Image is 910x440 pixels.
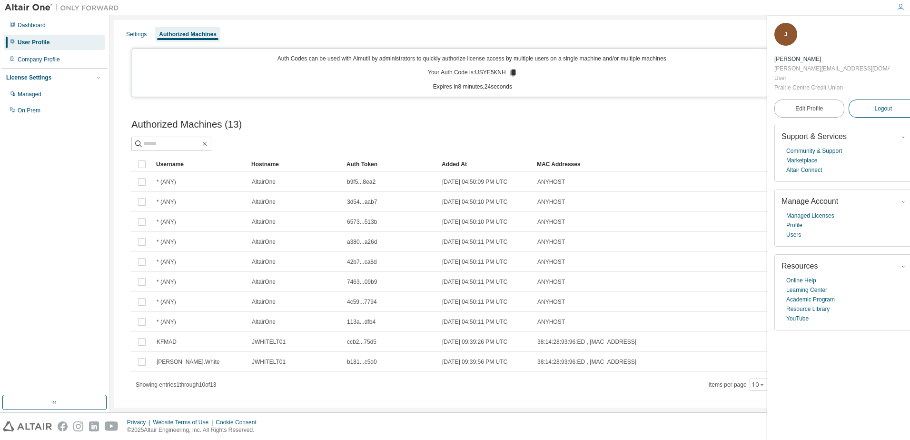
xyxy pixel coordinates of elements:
span: Edit Profile [795,105,823,112]
span: * (ANY) [157,238,176,246]
span: Authorized Machines (13) [131,119,242,130]
span: * (ANY) [157,198,176,206]
img: instagram.svg [73,421,83,431]
span: ANYHOST [537,298,565,306]
div: User Profile [18,39,49,46]
a: Online Help [786,276,816,285]
span: ANYHOST [537,218,565,226]
div: User [774,73,890,83]
img: facebook.svg [58,421,68,431]
button: 10 [752,381,765,389]
span: [DATE] 04:50:11 PM UTC [442,278,507,286]
span: [DATE] 04:50:10 PM UTC [442,218,507,226]
div: [PERSON_NAME][EMAIL_ADDRESS][DOMAIN_NAME] [774,64,890,73]
span: AltairOne [252,178,276,186]
span: * (ANY) [157,178,176,186]
span: * (ANY) [157,318,176,326]
div: MAC Addresses [537,157,783,172]
span: Items per page [709,379,767,391]
span: 113a...dfb4 [347,318,376,326]
span: ANYHOST [537,238,565,246]
span: Resources [781,262,818,270]
span: ANYHOST [537,178,565,186]
span: * (ANY) [157,278,176,286]
div: Authorized Machines [159,30,217,38]
div: Added At [442,157,529,172]
span: ANYHOST [537,198,565,206]
span: [DATE] 09:39:26 PM UTC [442,338,507,346]
span: KFMAD [157,338,177,346]
div: Managed [18,90,41,98]
span: [DATE] 04:50:09 PM UTC [442,178,507,186]
span: ANYHOST [537,318,565,326]
img: Altair One [5,3,124,12]
span: [DATE] 09:39:56 PM UTC [442,358,507,366]
a: Users [786,230,801,240]
span: J [784,31,788,38]
div: License Settings [6,74,51,81]
div: Username [156,157,244,172]
span: Manage Account [781,197,838,205]
span: [DATE] 04:50:11 PM UTC [442,258,507,266]
span: [DATE] 04:50:10 PM UTC [442,198,507,206]
div: On Prem [18,107,40,114]
div: Judy White [774,54,890,64]
img: youtube.svg [105,421,119,431]
span: AltairOne [252,198,276,206]
span: ccb2...75d5 [347,338,376,346]
span: AltairOne [252,238,276,246]
div: Settings [126,30,147,38]
span: ANYHOST [537,258,565,266]
div: Hostname [251,157,339,172]
span: 7463...09b9 [347,278,377,286]
span: [DATE] 04:50:11 PM UTC [442,238,507,246]
span: [DATE] 04:50:11 PM UTC [442,318,507,326]
a: Edit Profile [774,100,844,118]
span: 6573...513b [347,218,377,226]
span: Logout [874,104,892,113]
span: ANYHOST [537,278,565,286]
div: Privacy [127,419,153,426]
div: Prairie Centre Credit Union [774,83,890,92]
span: * (ANY) [157,298,176,306]
span: Support & Services [781,132,847,140]
div: Website Terms of Use [153,419,216,426]
a: YouTube [786,314,809,323]
span: * (ANY) [157,218,176,226]
p: Your Auth Code is: USYE5KNH [428,69,517,77]
a: Resource Library [786,304,830,314]
span: [PERSON_NAME].White [157,358,220,366]
a: Community & Support [786,146,842,156]
span: 38:14:28:93:96:ED , [MAC_ADDRESS] [537,338,636,346]
span: b181...c5d0 [347,358,377,366]
a: Learning Center [786,285,827,295]
div: Company Profile [18,56,60,63]
span: * (ANY) [157,258,176,266]
a: Profile [786,220,802,230]
span: 4c59...7794 [347,298,377,306]
span: AltairOne [252,258,276,266]
p: © 2025 Altair Engineering, Inc. All Rights Reserved. [127,426,262,434]
span: AltairOne [252,298,276,306]
img: altair_logo.svg [3,421,52,431]
span: a380...a26d [347,238,377,246]
span: AltairOne [252,278,276,286]
span: 38:14:28:93:96:ED , [MAC_ADDRESS] [537,358,636,366]
div: Auth Token [346,157,434,172]
span: 42b7...ca8d [347,258,377,266]
p: Auth Codes can be used with Almutil by administrators to quickly authorize license access by mult... [138,55,808,63]
span: b9f5...8ea2 [347,178,376,186]
p: Expires in 8 minutes, 24 seconds [138,83,808,91]
span: [DATE] 04:50:11 PM UTC [442,298,507,306]
div: Cookie Consent [216,419,262,426]
img: linkedin.svg [89,421,99,431]
span: JWHITELT01 [252,338,286,346]
span: JWHITELT01 [252,358,286,366]
span: AltairOne [252,318,276,326]
div: Dashboard [18,21,46,29]
a: Altair Connect [786,165,822,175]
a: Marketplace [786,156,817,165]
span: Showing entries 1 through 10 of 13 [136,381,217,388]
a: Managed Licenses [786,211,834,220]
span: AltairOne [252,218,276,226]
